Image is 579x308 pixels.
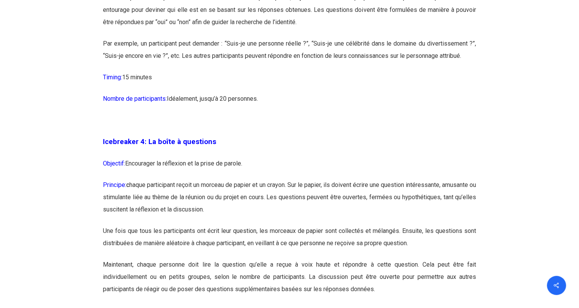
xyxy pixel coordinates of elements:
[103,95,167,102] span: Nombre de participants:
[103,71,476,93] p: 15 minutes
[103,138,216,146] span: Icebreaker 4: La boîte à questions
[103,259,476,305] p: Maintenant, chaque personne doit lire la question qu’elle a reçue à voix haute et répondre à cett...
[103,160,125,167] span: Objectif:
[103,38,476,71] p: Par exemple, un participant peut demander : “Suis-je une personne réelle ?”, “Suis-je une célébri...
[126,181,129,188] span: c
[103,157,476,179] p: Encourager la réflexion et la prise de parole.
[103,181,129,188] span: Principe:
[103,93,476,114] p: Idéalement, jusqu’à 20 personnes.
[103,74,122,81] span: Timing:
[103,225,476,259] p: Une fois que tous les participants ont écrit leur question, les morceaux de papier sont collectés...
[103,179,476,225] p: haque participant reçoit un morceau de papier et un crayon. Sur le papier, ils doivent écrire une...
